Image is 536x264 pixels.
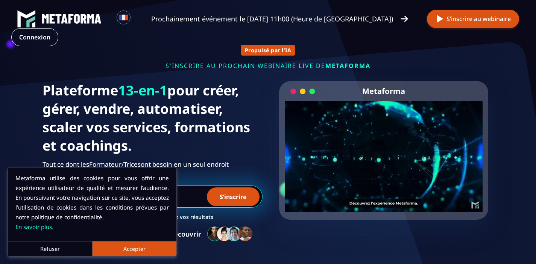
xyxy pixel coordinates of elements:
[158,213,213,220] h3: Boostez vos résultats
[427,10,519,28] button: S’inscrire au webinaire
[43,62,494,70] p: s'inscrire au prochain webinaire live de
[207,187,260,206] button: S’inscrire
[401,15,408,23] img: arrow-right
[43,81,263,155] h1: Plateforme pour créer, gérer, vendre, automatiser, scaler vos services, formations et coachings.
[41,14,102,24] img: logo
[285,101,483,200] video: Your browser does not support the video tag.
[17,9,36,28] img: logo
[137,14,143,23] input: Search for option
[435,14,445,24] img: play
[290,88,315,95] img: loading
[43,158,263,170] h2: Tout ce dont les ont besoin en un seul endroit
[119,13,128,22] img: fr
[362,81,405,101] h2: Metaforma
[92,241,176,256] button: Accepter
[151,14,393,24] p: Prochainement événement le [DATE] 11h00 (Heure de [GEOGRAPHIC_DATA])
[15,173,169,232] p: Metaforma utilise des cookies pour vous offrir une expérience utilisateur de qualité et mesurer l...
[205,226,255,242] img: community-people
[325,62,370,70] span: METAFORMA
[89,158,141,170] span: Formateur/Trices
[15,223,53,231] a: En savoir plus.
[11,28,58,46] a: Connexion
[8,241,92,256] button: Refuser
[131,11,149,27] div: Search for option
[118,81,167,100] span: 13-en-1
